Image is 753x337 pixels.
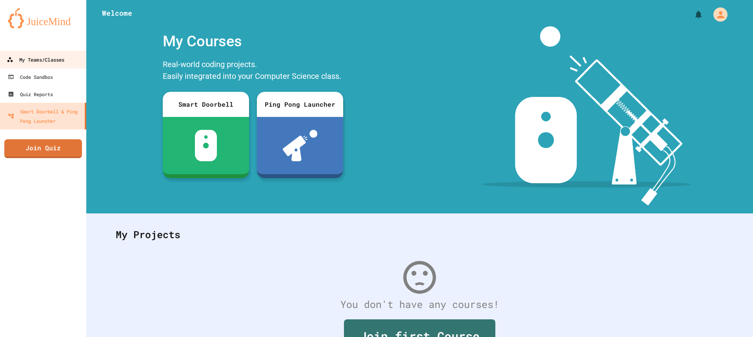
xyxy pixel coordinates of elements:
div: My Teams/Classes [7,55,64,65]
div: My Projects [108,219,731,250]
div: Smart Doorbell [163,92,249,117]
div: Real-world coding projects. Easily integrated into your Computer Science class. [159,56,347,86]
img: sdb-white.svg [195,130,217,161]
div: You don't have any courses! [108,297,731,312]
div: My Courses [159,26,347,56]
div: My Account [705,5,729,24]
img: banner-image-my-projects.png [481,26,691,206]
img: ppl-with-ball.png [283,130,318,161]
div: Quiz Reports [8,89,53,99]
div: Code Sandbox [8,72,53,82]
div: My Notifications [679,8,705,21]
img: logo-orange.svg [8,8,78,28]
div: Smart Doorbell & Ping Pong Launcher [8,107,82,126]
a: Join Quiz [4,139,82,158]
div: Ping Pong Launcher [257,92,343,117]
